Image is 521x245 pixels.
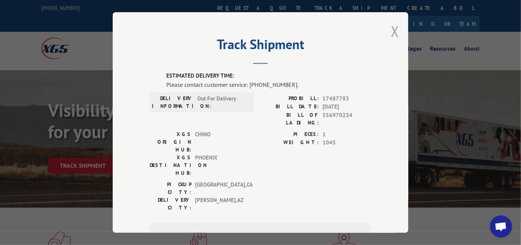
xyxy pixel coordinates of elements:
label: PROBILL: [260,95,319,103]
span: 1 [323,130,371,139]
span: [GEOGRAPHIC_DATA] , CA [195,181,245,196]
label: PICKUP CITY: [150,181,191,196]
label: BILL OF LADING: [260,111,319,127]
label: BILL DATE: [260,103,319,111]
span: Out For Delivery [197,95,247,110]
label: WEIGHT: [260,139,319,147]
div: Subscribe to alerts [159,232,362,242]
h2: Track Shipment [150,39,371,53]
label: PIECES: [260,130,319,139]
span: 556970234 [323,111,371,127]
span: 17487783 [323,95,371,103]
span: 1045 [323,139,371,147]
label: XGS DESTINATION HUB: [150,154,191,177]
div: Please contact customer service: [PHONE_NUMBER]. [166,80,371,89]
span: CHINO [195,130,245,154]
button: Close modal [391,21,399,41]
label: DELIVERY CITY: [150,196,191,212]
span: PHOENIX [195,154,245,177]
label: DELIVERY INFORMATION: [152,95,194,110]
label: XGS ORIGIN HUB: [150,130,191,154]
div: Open chat [490,215,512,238]
label: ESTIMATED DELIVERY TIME: [166,72,371,80]
span: [DATE] [323,103,371,111]
span: [PERSON_NAME] , AZ [195,196,245,212]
